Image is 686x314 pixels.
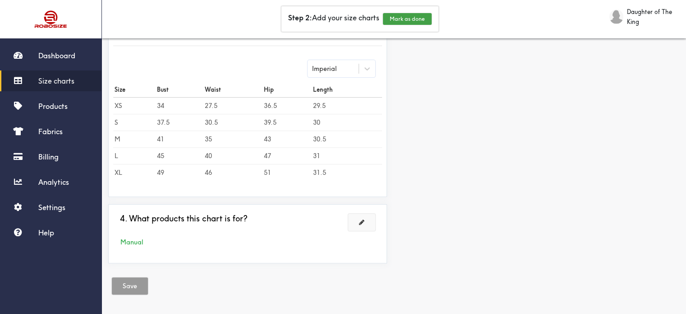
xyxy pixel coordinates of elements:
td: 46 [203,164,262,181]
td: 41 [156,131,203,147]
b: S [115,118,118,127]
span: Help [38,228,54,237]
b: XS [115,102,122,110]
td: 31.5 [312,164,382,181]
span: Analytics [38,178,69,187]
span: Size charts [38,76,74,85]
button: Mark as done [383,13,432,25]
img: Daughter of The King [609,9,623,24]
td: 31 [312,147,382,164]
td: 49 [156,164,203,181]
td: 30.5 [312,131,382,147]
div: Imperial [312,64,337,74]
span: Daughter of The King [627,7,677,27]
td: 36.5 [262,97,312,114]
span: Products [38,102,68,111]
b: XL [115,169,122,177]
td: 30 [312,114,382,131]
span: Dashboard [38,51,75,60]
span: Fabrics [38,127,63,136]
div: Manual [113,237,382,247]
b: M [115,135,120,143]
b: Step 2: [288,13,312,22]
th: Waist [203,82,262,98]
b: L [115,152,118,160]
img: Robosize [17,7,85,32]
td: 45 [156,147,203,164]
td: 40 [203,147,262,164]
button: Save [112,277,148,295]
td: 35 [203,131,262,147]
th: Bust [156,82,203,98]
td: 51 [262,164,312,181]
td: 29.5 [312,97,382,114]
td: 30.5 [203,114,262,131]
td: 37.5 [156,114,203,131]
td: 39.5 [262,114,312,131]
span: Billing [38,152,59,161]
div: Add your size charts [281,6,438,32]
th: Length [312,82,382,98]
h3: 4. What products this chart is for? [120,214,248,224]
td: 27.5 [203,97,262,114]
td: 43 [262,131,312,147]
span: Settings [38,203,65,212]
th: Size [113,82,156,98]
td: 47 [262,147,312,164]
td: 34 [156,97,203,114]
th: Hip [262,82,312,98]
